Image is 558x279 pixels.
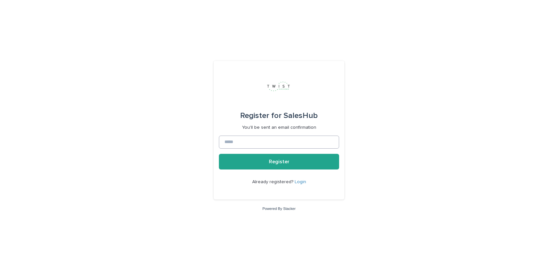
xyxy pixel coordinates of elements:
[252,180,295,184] span: Already registered?
[219,154,339,169] button: Register
[242,125,316,130] p: You'll be sent an email confirmation
[240,107,318,125] div: SalesHub
[269,159,289,164] span: Register
[240,112,282,120] span: Register for
[261,77,297,96] img: zK1b87TRRSSy4lfKuX2T
[295,180,306,184] a: Login
[262,207,295,211] a: Powered By Stacker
